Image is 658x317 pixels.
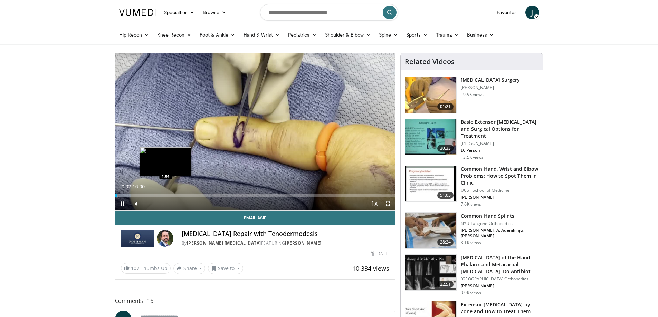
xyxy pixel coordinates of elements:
a: Shoulder & Elbow [321,28,375,42]
a: [PERSON_NAME] [285,240,322,246]
a: Browse [199,6,230,19]
a: J [525,6,539,19]
a: Email Asif [115,211,395,225]
button: Pause [115,197,129,210]
img: Avatar [157,230,173,247]
a: [PERSON_NAME] [MEDICAL_DATA] [187,240,261,246]
p: 3.1K views [461,240,481,246]
p: [PERSON_NAME] [461,141,538,146]
img: 8a80b912-e7da-4adf-b05d-424f1ac09a1c.150x105_q85_crop-smart_upscale.jpg [405,166,456,202]
a: Favorites [493,6,521,19]
a: Hand & Wrist [239,28,284,42]
button: Mute [129,197,143,210]
a: Sports [402,28,432,42]
p: 13.5K views [461,155,484,160]
p: [PERSON_NAME] [461,195,538,200]
h3: Common Hand Splints [461,212,538,219]
span: 0:02 [122,184,131,189]
span: 51:05 [437,192,454,199]
p: D. Person [461,148,538,153]
h3: Basic Extensor [MEDICAL_DATA] and Surgical Options for Treatment [461,119,538,139]
span: / [133,184,134,189]
button: Fullscreen [381,197,395,210]
div: Progress Bar [115,194,395,197]
a: 28:24 Common Hand Splints NYU Langone Orthopedics [PERSON_NAME], A. Adenikinju, [PERSON_NAME] 3.1... [405,212,538,249]
a: 51:05 Common Hand, Wrist and Elbow Problems: How to Spot Them in Clinic UCSF School of Medicine [... [405,166,538,207]
button: Playback Rate [367,197,381,210]
a: Specialties [160,6,199,19]
h3: Common Hand, Wrist and Elbow Problems: How to Spot Them in Clinic [461,166,538,186]
input: Search topics, interventions [260,4,398,21]
img: 4d62e26c-5b02-4d58-a187-ef316ad22622.150x105_q85_crop-smart_upscale.jpg [405,77,456,113]
a: Foot & Ankle [196,28,239,42]
span: 22:51 [437,281,454,288]
a: 30:33 Basic Extensor [MEDICAL_DATA] and Surgical Options for Treatment [PERSON_NAME] D. Person 13... [405,119,538,160]
a: Pediatrics [284,28,321,42]
button: Save to [208,263,243,274]
h4: [MEDICAL_DATA] Repair with Tenodermodesis [182,230,390,238]
a: Business [463,28,498,42]
h3: [MEDICAL_DATA] Surgery [461,77,520,83]
div: By FEATURING [182,240,390,246]
p: 19.9K views [461,92,484,97]
a: 107 Thumbs Up [121,263,171,274]
a: Knee Recon [153,28,196,42]
img: 88824815-5084-4ca5-a037-95d941b7473f.150x105_q85_crop-smart_upscale.jpg [405,255,456,290]
video-js: Video Player [115,53,395,211]
a: Spine [375,28,402,42]
span: 10,334 views [352,264,389,273]
span: 30:33 [437,145,454,152]
span: 01:21 [437,103,454,110]
span: 107 [131,265,139,271]
p: UCSF School of Medicine [461,188,538,193]
a: Hip Recon [115,28,153,42]
a: Trauma [432,28,463,42]
span: Comments 16 [115,296,395,305]
img: image.jpeg [140,147,191,176]
p: 3.9K views [461,290,481,296]
span: 6:00 [135,184,145,189]
p: [PERSON_NAME] [461,85,520,90]
h4: Related Videos [405,58,455,66]
p: NYU Langone Orthopedics [461,221,538,226]
a: 01:21 [MEDICAL_DATA] Surgery [PERSON_NAME] 19.9K views [405,77,538,113]
div: [DATE] [371,251,389,257]
button: Share [173,263,206,274]
img: bed40874-ca21-42dc-8a42-d9b09b7d8d58.150x105_q85_crop-smart_upscale.jpg [405,119,456,155]
img: Rothman Hand Surgery [121,230,154,247]
p: 7.6K views [461,201,481,207]
h3: Extensor [MEDICAL_DATA] by Zone and How to Treat Them [461,301,538,315]
p: [PERSON_NAME], A. Adenikinju, [PERSON_NAME] [461,228,538,239]
img: VuMedi Logo [119,9,156,16]
a: 22:51 [MEDICAL_DATA] of the Hand: Phalanx and Metacarpal [MEDICAL_DATA]. Do Antibiot… [GEOGRAPHIC... [405,254,538,296]
span: 28:24 [437,239,454,246]
img: ae5d93ec-584c-4ffc-8ec6-81a2f8ba1e43.jpg.150x105_q85_crop-smart_upscale.jpg [405,213,456,249]
p: [PERSON_NAME] [461,283,538,289]
p: [GEOGRAPHIC_DATA] Orthopedics [461,276,538,282]
h3: [MEDICAL_DATA] of the Hand: Phalanx and Metacarpal [MEDICAL_DATA]. Do Antibiot… [461,254,538,275]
